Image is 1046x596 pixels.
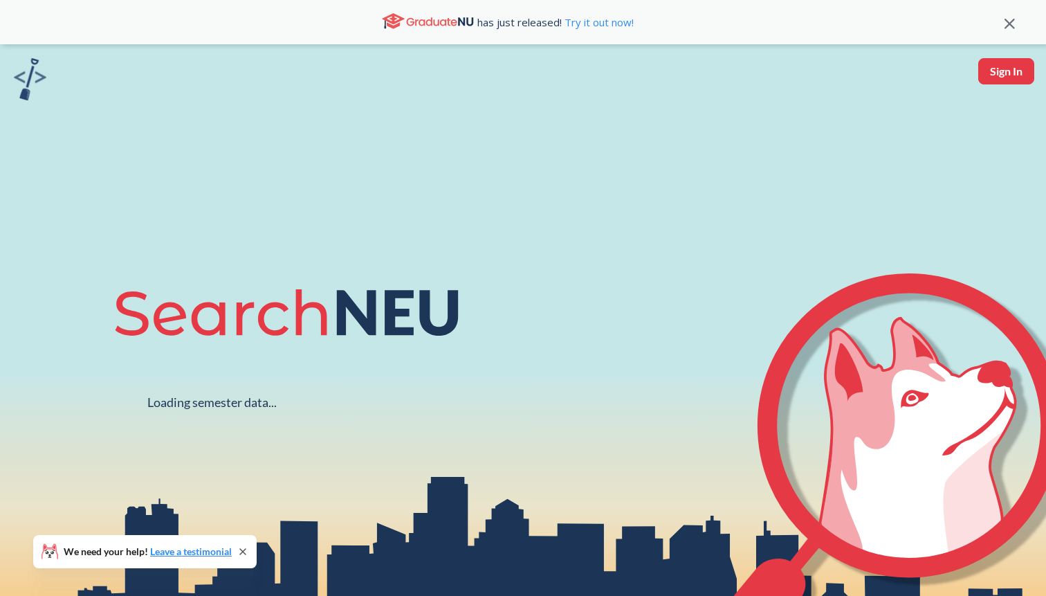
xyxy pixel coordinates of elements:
span: We need your help! [64,547,232,557]
button: Sign In [978,58,1034,84]
span: has just released! [477,15,634,30]
div: Loading semester data... [147,395,277,410]
a: Try it out now! [562,15,634,29]
img: sandbox logo [14,58,46,100]
a: Leave a testimonial [150,545,232,557]
a: sandbox logo [14,58,46,105]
